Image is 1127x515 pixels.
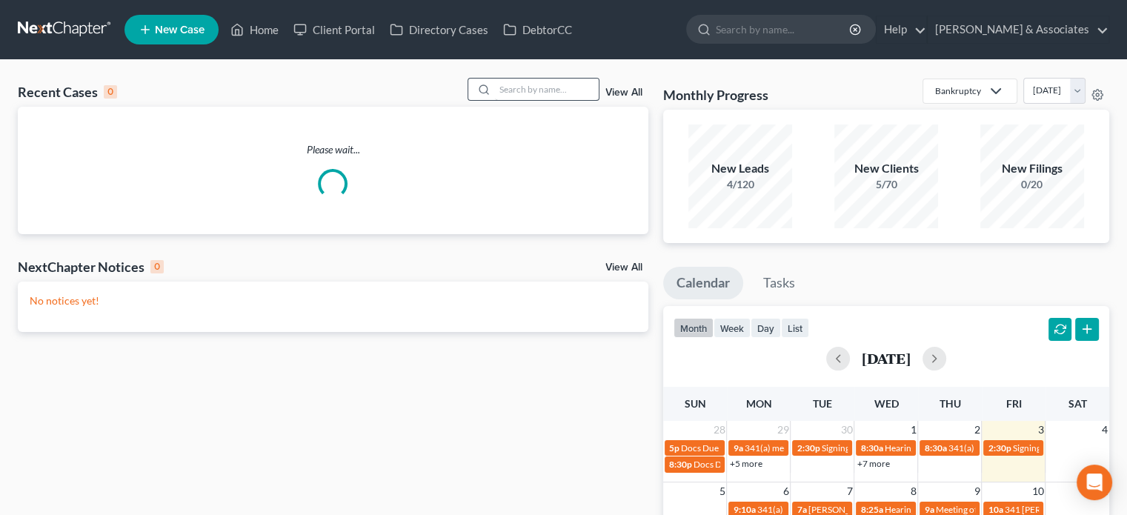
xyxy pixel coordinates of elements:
[688,160,792,177] div: New Leads
[1004,504,1091,515] span: 341 [PERSON_NAME]
[980,160,1084,177] div: New Filings
[688,177,792,192] div: 4/120
[18,142,648,157] p: Please wait...
[781,318,809,338] button: list
[908,421,917,439] span: 1
[845,482,854,500] span: 7
[757,504,900,515] span: 341(a) meeting for [PERSON_NAME]
[834,160,938,177] div: New Clients
[1068,397,1086,410] span: Sat
[884,504,1000,515] span: Hearing for [PERSON_NAME]
[988,504,1003,515] span: 10a
[1036,421,1045,439] span: 3
[862,350,911,366] h2: [DATE]
[935,84,981,97] div: Bankruptcy
[286,16,382,43] a: Client Portal
[30,293,636,308] p: No notices yet!
[1005,397,1021,410] span: Fri
[908,482,917,500] span: 8
[714,318,751,338] button: week
[924,442,946,453] span: 8:30a
[972,482,981,500] span: 9
[781,482,790,500] span: 6
[1077,465,1112,500] div: Open Intercom Messenger
[839,421,854,439] span: 30
[733,442,742,453] span: 9a
[104,85,117,99] div: 0
[972,421,981,439] span: 2
[729,458,762,469] a: +5 more
[857,458,889,469] a: +7 more
[775,421,790,439] span: 29
[745,397,771,410] span: Mon
[382,16,496,43] a: Directory Cases
[663,267,743,299] a: Calendar
[669,459,692,470] span: 8:30p
[980,177,1084,192] div: 0/20
[717,482,726,500] span: 5
[808,504,933,515] span: [PERSON_NAME] - Arraignment
[750,267,808,299] a: Tasks
[18,258,164,276] div: NextChapter Notices
[223,16,286,43] a: Home
[751,318,781,338] button: day
[821,442,1032,453] span: Signing Date for [PERSON_NAME] & [PERSON_NAME]
[744,442,887,453] span: 341(a) meeting for [PERSON_NAME]
[681,442,882,453] span: Docs Due for [PERSON_NAME] & [PERSON_NAME]
[935,504,1100,515] span: Meeting of Creditors for [PERSON_NAME]
[988,442,1011,453] span: 2:30p
[813,397,832,410] span: Tue
[884,442,1078,453] span: Hearing for [PERSON_NAME] & [PERSON_NAME]
[797,442,820,453] span: 2:30p
[924,504,934,515] span: 9a
[605,262,642,273] a: View All
[716,16,851,43] input: Search by name...
[155,24,205,36] span: New Case
[939,397,960,410] span: Thu
[874,397,898,410] span: Wed
[860,504,882,515] span: 8:25a
[150,260,164,273] div: 0
[669,442,679,453] span: 5p
[663,86,768,104] h3: Monthly Progress
[834,177,938,192] div: 5/70
[684,397,705,410] span: Sun
[496,16,579,43] a: DebtorCC
[1030,482,1045,500] span: 10
[877,16,926,43] a: Help
[605,87,642,98] a: View All
[928,16,1108,43] a: [PERSON_NAME] & Associates
[711,421,726,439] span: 28
[797,504,806,515] span: 7a
[495,79,599,100] input: Search by name...
[948,442,1091,453] span: 341(a) meeting for [PERSON_NAME]
[18,83,117,101] div: Recent Cases
[1100,421,1109,439] span: 4
[674,318,714,338] button: month
[694,459,816,470] span: Docs Due for [PERSON_NAME]
[733,504,755,515] span: 9:10a
[860,442,882,453] span: 8:30a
